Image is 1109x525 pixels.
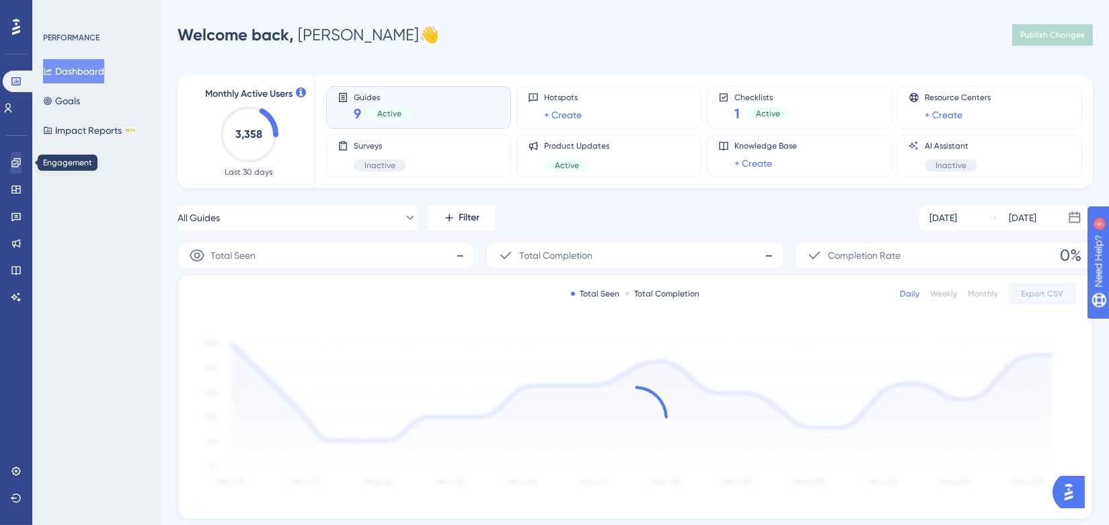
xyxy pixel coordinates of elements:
[925,107,962,123] a: + Create
[178,25,294,44] span: Welcome back,
[225,167,273,177] span: Last 30 days
[211,247,256,264] span: Total Seen
[544,92,582,103] span: Hotspots
[734,140,797,151] span: Knowledge Base
[925,92,991,103] span: Resource Centers
[929,210,957,226] div: [DATE]
[205,86,293,102] span: Monthly Active Users
[734,92,791,102] span: Checklists
[1009,283,1076,305] button: Export CSV
[625,288,700,299] div: Total Completion
[456,245,464,266] span: -
[32,3,84,19] span: Need Help?
[925,140,977,151] span: AI Assistant
[555,160,579,171] span: Active
[43,32,100,43] div: PERFORMANCE
[43,118,137,143] button: Impact ReportsBETA
[1022,288,1064,299] span: Export CSV
[1009,210,1036,226] div: [DATE]
[428,204,495,231] button: Filter
[354,104,361,123] span: 9
[354,92,412,102] span: Guides
[935,160,966,171] span: Inactive
[377,108,401,119] span: Active
[178,24,439,46] div: [PERSON_NAME] 👋
[544,140,609,151] span: Product Updates
[1053,472,1093,512] iframe: UserGuiding AI Assistant Launcher
[93,7,98,17] div: 4
[365,160,395,171] span: Inactive
[43,59,104,83] button: Dashboard
[765,245,773,266] span: -
[828,247,901,264] span: Completion Rate
[734,155,772,171] a: + Create
[178,204,417,231] button: All Guides
[571,288,620,299] div: Total Seen
[756,108,780,119] span: Active
[900,288,919,299] div: Daily
[43,89,80,113] button: Goals
[544,107,582,123] a: + Create
[1012,24,1093,46] button: Publish Changes
[930,288,957,299] div: Weekly
[1060,245,1081,266] span: 0%
[354,140,406,151] span: Surveys
[459,210,480,226] span: Filter
[178,210,220,226] span: All Guides
[968,288,998,299] div: Monthly
[1020,30,1085,40] span: Publish Changes
[124,127,137,134] div: BETA
[235,128,262,140] text: 3,358
[734,104,740,123] span: 1
[519,247,592,264] span: Total Completion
